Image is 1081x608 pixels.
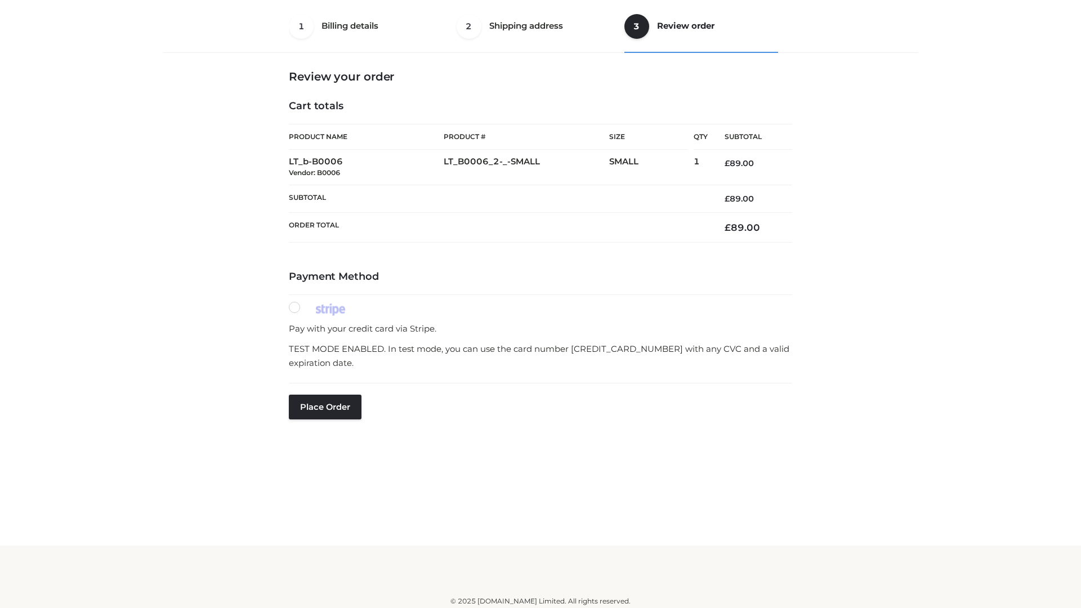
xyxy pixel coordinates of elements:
[725,222,760,233] bdi: 89.00
[289,100,792,113] h4: Cart totals
[167,596,914,607] div: © 2025 [DOMAIN_NAME] Limited. All rights reserved.
[289,124,444,150] th: Product Name
[289,342,792,370] p: TEST MODE ENABLED. In test mode, you can use the card number [CREDIT_CARD_NUMBER] with any CVC an...
[444,124,609,150] th: Product #
[708,124,792,150] th: Subtotal
[725,194,730,204] span: £
[289,395,361,419] button: Place order
[725,158,730,168] span: £
[725,194,754,204] bdi: 89.00
[289,168,340,177] small: Vendor: B0006
[725,158,754,168] bdi: 89.00
[725,222,731,233] span: £
[694,124,708,150] th: Qty
[289,185,708,212] th: Subtotal
[289,150,444,185] td: LT_b-B0006
[694,150,708,185] td: 1
[444,150,609,185] td: LT_B0006_2-_-SMALL
[289,70,792,83] h3: Review your order
[289,213,708,243] th: Order Total
[289,271,792,283] h4: Payment Method
[609,124,688,150] th: Size
[289,321,792,336] p: Pay with your credit card via Stripe.
[609,150,694,185] td: SMALL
